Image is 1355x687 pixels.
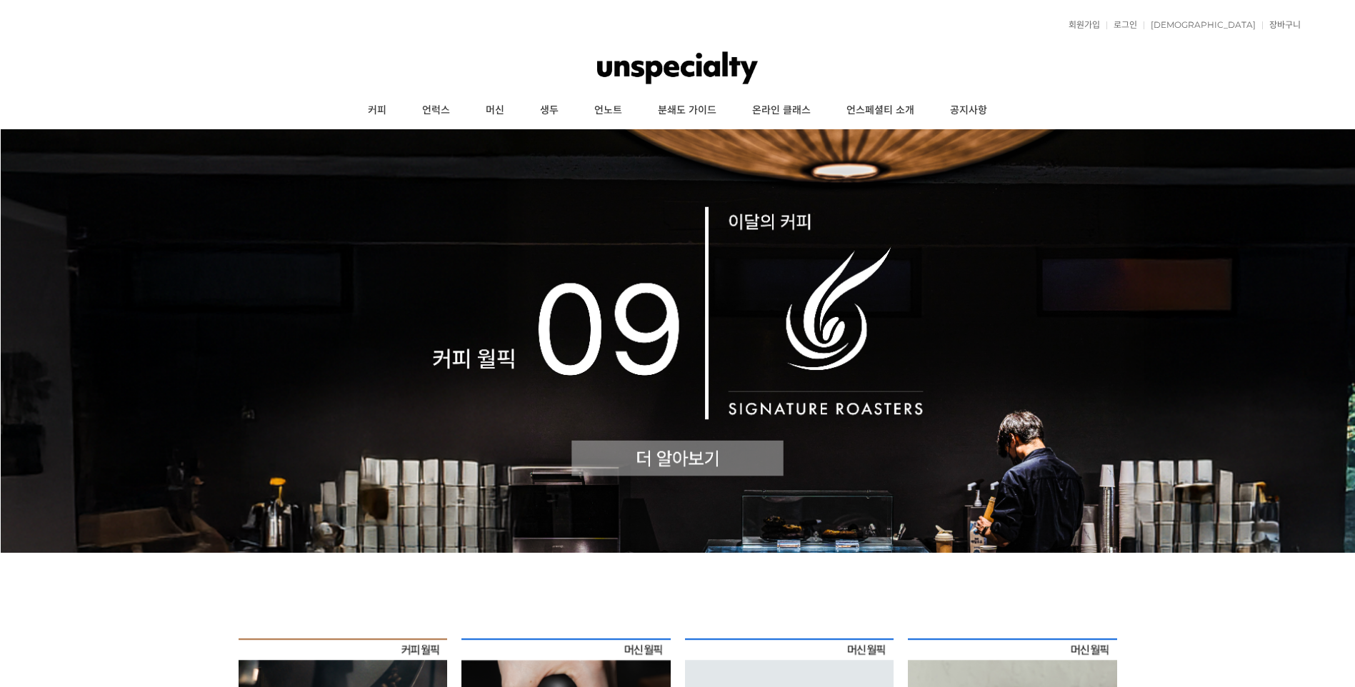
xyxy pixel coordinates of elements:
[350,93,404,129] a: 커피
[640,93,734,129] a: 분쇄도 가이드
[597,46,758,89] img: 언스페셜티 몰
[1106,21,1137,29] a: 로그인
[829,93,932,129] a: 언스페셜티 소개
[576,93,640,129] a: 언노트
[468,93,522,129] a: 머신
[1061,21,1100,29] a: 회원가입
[404,93,468,129] a: 언럭스
[932,93,1005,129] a: 공지사항
[522,93,576,129] a: 생두
[734,93,829,129] a: 온라인 클래스
[1262,21,1301,29] a: 장바구니
[1144,21,1256,29] a: [DEMOGRAPHIC_DATA]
